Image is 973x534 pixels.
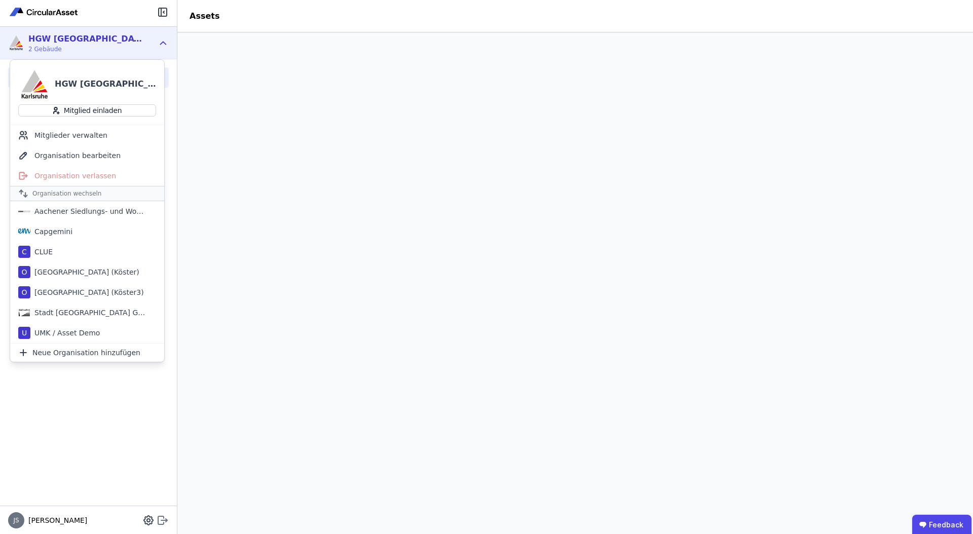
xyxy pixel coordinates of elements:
[24,515,87,525] span: [PERSON_NAME]
[10,125,164,145] div: Mitglieder verwalten
[18,327,30,339] div: U
[10,145,164,166] div: Organisation bearbeiten
[30,328,100,338] div: UMK / Asset Demo
[30,267,139,277] div: [GEOGRAPHIC_DATA] (Köster)
[18,286,30,298] div: O
[30,287,144,297] div: [GEOGRAPHIC_DATA] (Köster3)
[18,68,51,100] img: HGW Karlsruhe
[10,186,164,201] div: Organisation wechseln
[30,226,72,237] div: Capgemini
[18,104,156,117] button: Mitglied einladen
[177,10,232,22] div: Assets
[32,348,140,358] span: Neue Organisation hinzufügen
[10,166,164,186] div: Organisation verlassen
[18,307,30,319] img: Stadt Aachen Gebäudemanagement
[28,45,145,53] span: 2 Gebäude
[8,6,80,18] img: Concular
[55,78,156,90] div: HGW [GEOGRAPHIC_DATA]
[18,266,30,278] div: O
[177,32,973,534] iframe: retool
[30,206,147,216] div: Aachener Siedlungs- und Wohnungsgesellschaft mbH
[30,247,53,257] div: CLUE
[30,308,147,318] div: Stadt [GEOGRAPHIC_DATA] Gebäudemanagement
[18,246,30,258] div: C
[18,225,30,238] img: Capgemini
[13,517,19,523] span: JS
[28,33,145,45] div: HGW [GEOGRAPHIC_DATA]
[8,35,24,51] img: HGW Karlsruhe
[18,205,30,217] img: Aachener Siedlungs- und Wohnungsgesellschaft mbH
